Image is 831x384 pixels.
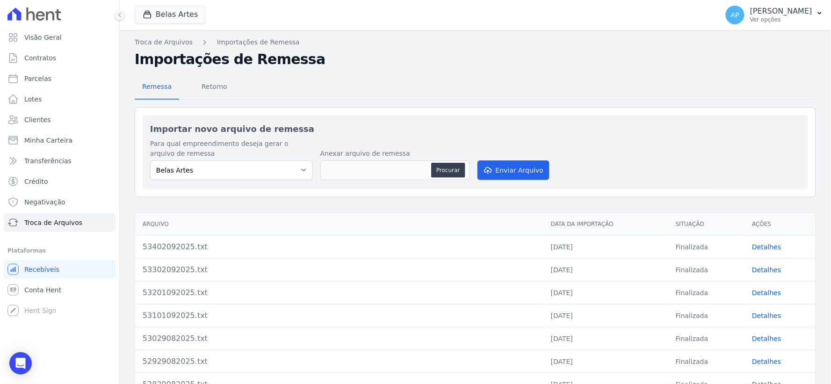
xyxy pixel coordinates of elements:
nav: Tab selector [135,75,235,100]
span: Retorno [196,77,233,96]
a: Detalhes [752,312,781,319]
a: Detalhes [752,335,781,342]
span: AP [731,12,739,18]
div: 53201092025.txt [143,287,536,298]
a: Recebíveis [4,260,116,279]
th: Ações [745,213,816,236]
div: 53302092025.txt [143,264,536,275]
a: Visão Geral [4,28,116,47]
button: Procurar [431,163,465,178]
a: Troca de Arquivos [135,37,193,47]
th: Data da Importação [543,213,668,236]
a: Importações de Remessa [217,37,300,47]
a: Detalhes [752,289,781,297]
a: Transferências [4,152,116,170]
span: Parcelas [24,74,51,83]
div: Open Intercom Messenger [9,352,32,375]
span: Negativação [24,197,65,207]
td: [DATE] [543,235,668,258]
a: Minha Carteira [4,131,116,150]
button: Enviar Arquivo [477,160,549,180]
td: Finalizada [668,350,744,373]
a: Detalhes [752,358,781,365]
a: Contratos [4,49,116,67]
td: Finalizada [668,235,744,258]
a: Detalhes [752,266,781,274]
td: [DATE] [543,350,668,373]
div: 52929082025.txt [143,356,536,367]
td: Finalizada [668,327,744,350]
label: Para qual empreendimento deseja gerar o arquivo de remessa [150,139,313,159]
p: [PERSON_NAME] [750,7,812,16]
a: Troca de Arquivos [4,213,116,232]
span: Clientes [24,115,51,124]
a: Lotes [4,90,116,109]
td: Finalizada [668,281,744,304]
div: 53402092025.txt [143,241,536,253]
button: Belas Artes [135,6,206,23]
div: 53029082025.txt [143,333,536,344]
td: [DATE] [543,281,668,304]
a: Clientes [4,110,116,129]
span: Minha Carteira [24,136,72,145]
a: Parcelas [4,69,116,88]
span: Conta Hent [24,285,61,295]
div: 53101092025.txt [143,310,536,321]
nav: Breadcrumb [135,37,816,47]
a: Remessa [135,75,179,100]
span: Transferências [24,156,72,166]
h2: Importações de Remessa [135,51,816,68]
a: Negativação [4,193,116,211]
span: Visão Geral [24,33,62,42]
button: AP [PERSON_NAME] Ver opções [718,2,831,28]
span: Remessa [137,77,177,96]
span: Contratos [24,53,56,63]
p: Ver opções [750,16,812,23]
div: Plataformas [7,245,112,256]
span: Recebíveis [24,265,59,274]
th: Situação [668,213,744,236]
a: Conta Hent [4,281,116,299]
td: Finalizada [668,304,744,327]
a: Crédito [4,172,116,191]
a: Retorno [194,75,235,100]
label: Anexar arquivo de remessa [320,149,470,159]
th: Arquivo [135,213,543,236]
td: [DATE] [543,304,668,327]
span: Troca de Arquivos [24,218,82,227]
span: Lotes [24,94,42,104]
td: [DATE] [543,258,668,281]
span: Crédito [24,177,48,186]
td: [DATE] [543,327,668,350]
h2: Importar novo arquivo de remessa [150,123,801,135]
td: Finalizada [668,258,744,281]
a: Detalhes [752,243,781,251]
